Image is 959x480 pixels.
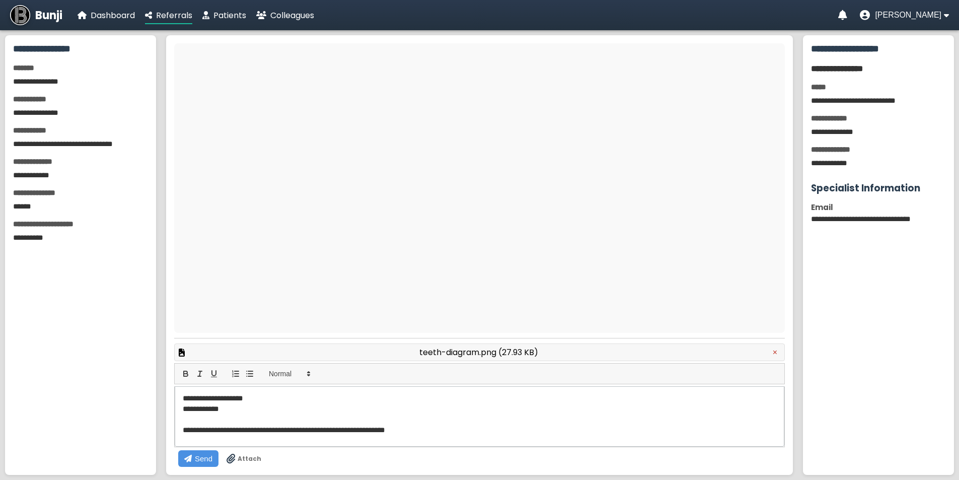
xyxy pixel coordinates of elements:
[91,10,135,21] span: Dashboard
[227,454,261,464] label: Drag & drop files anywhere to attach
[419,346,538,359] span: teeth-diagram.png (27.93 KB)
[213,10,246,21] span: Patients
[202,9,246,22] a: Patients
[770,348,780,358] button: Remove attachment
[838,10,847,20] a: Notifications
[811,181,946,195] h3: Specialist Information
[860,10,949,20] button: User menu
[270,10,314,21] span: Colleagues
[256,9,314,22] a: Colleagues
[229,368,243,380] button: list: ordered
[811,201,946,213] div: Email
[243,368,257,380] button: list: bullet
[10,5,62,25] a: Bunji
[193,368,207,380] button: italic
[174,344,785,361] div: Preview attached file
[179,368,193,380] button: bold
[156,10,192,21] span: Referrals
[195,454,212,463] span: Send
[35,7,62,24] span: Bunji
[10,5,30,25] img: Bunji Dental Referral Management
[178,450,218,467] button: Send
[145,9,192,22] a: Referrals
[238,454,261,463] span: Attach
[207,368,221,380] button: underline
[875,11,941,20] span: [PERSON_NAME]
[78,9,135,22] a: Dashboard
